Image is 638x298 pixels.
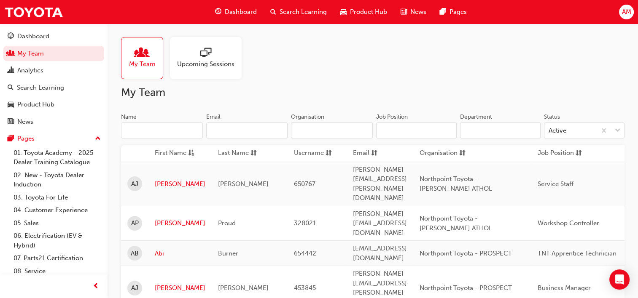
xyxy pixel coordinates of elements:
a: Dashboard [3,29,104,44]
button: Organisationsorting-icon [420,148,466,159]
button: Pages [3,131,104,146]
span: news-icon [8,118,14,126]
span: Dashboard [225,7,257,17]
a: news-iconNews [394,3,433,21]
span: Burner [218,250,238,257]
a: 08. Service [10,265,104,278]
span: AM [622,7,631,17]
a: [PERSON_NAME] [155,218,205,228]
span: My Team [129,59,156,69]
span: Service Staff [538,180,573,188]
span: AJ [131,283,138,293]
span: 650767 [294,180,315,188]
a: 02. New - Toyota Dealer Induction [10,169,104,191]
input: Name [121,122,203,138]
a: News [3,114,104,130]
a: guage-iconDashboard [208,3,264,21]
div: Job Position [376,113,408,121]
span: News [410,7,426,17]
span: prev-icon [93,281,99,292]
a: Upcoming Sessions [170,37,248,79]
div: Organisation [291,113,324,121]
span: Northpoint Toyota - PROSPECT [420,250,512,257]
span: sorting-icon [459,148,466,159]
span: Upcoming Sessions [177,59,234,69]
span: sorting-icon [576,148,582,159]
img: Trak [4,3,63,21]
a: My Team [121,37,170,79]
span: Pages [450,7,467,17]
span: TNT Apprentice Technician [538,250,616,257]
a: 06. Electrification (EV & Hybrid) [10,229,104,252]
div: Status [544,113,560,121]
div: Department [460,113,492,121]
span: sorting-icon [371,148,377,159]
span: [PERSON_NAME][EMAIL_ADDRESS][PERSON_NAME][DOMAIN_NAME] [353,166,407,202]
span: [PERSON_NAME][EMAIL_ADDRESS][DOMAIN_NAME] [353,210,407,237]
button: DashboardMy TeamAnalyticsSearch LearningProduct HubNews [3,27,104,131]
span: 453845 [294,284,316,292]
h2: My Team [121,86,625,99]
a: 07. Parts21 Certification [10,252,104,265]
span: Organisation [420,148,458,159]
span: [PERSON_NAME] [218,284,269,292]
a: 01. Toyota Academy - 2025 Dealer Training Catalogue [10,146,104,169]
a: [PERSON_NAME] [155,179,205,189]
span: Northpoint Toyota - [PERSON_NAME] ATHOL [420,175,492,192]
span: Business Manager [538,284,591,292]
span: people-icon [137,48,148,59]
span: Workshop Controller [538,219,599,227]
span: Search Learning [280,7,327,17]
a: My Team [3,46,104,61]
div: Email [206,113,221,121]
span: 328021 [294,219,316,227]
span: Northpoint Toyota - PROSPECT [420,284,512,292]
span: asc-icon [188,148,194,159]
span: up-icon [95,133,101,144]
span: First Name [155,148,186,159]
span: Username [294,148,324,159]
div: News [17,117,33,127]
span: Email [353,148,369,159]
input: Organisation [291,122,373,138]
div: Search Learning [17,83,64,93]
div: Product Hub [17,100,54,109]
span: Proud [218,219,236,227]
span: down-icon [615,125,621,136]
div: Name [121,113,137,121]
a: search-iconSearch Learning [264,3,334,21]
span: car-icon [340,7,347,17]
button: Last Namesorting-icon [218,148,264,159]
button: Job Positionsorting-icon [538,148,584,159]
span: chart-icon [8,67,14,74]
button: First Nameasc-icon [155,148,201,159]
a: Abi [155,249,205,258]
span: Last Name [218,148,249,159]
span: AJ [131,179,138,189]
span: guage-icon [8,33,14,40]
a: Product Hub [3,97,104,112]
div: Open Intercom Messenger [609,269,630,290]
a: 04. Customer Experience [10,204,104,217]
span: sessionType_ONLINE_URL-icon [200,48,211,59]
input: Email [206,122,288,138]
div: Pages [17,134,35,144]
input: Job Position [376,122,457,138]
span: news-icon [401,7,407,17]
a: pages-iconPages [433,3,474,21]
a: Analytics [3,63,104,78]
div: Dashboard [17,32,49,41]
span: sorting-icon [250,148,257,159]
span: search-icon [270,7,276,17]
span: [EMAIL_ADDRESS][DOMAIN_NAME] [353,245,407,262]
button: AM [619,5,634,19]
button: Usernamesorting-icon [294,148,340,159]
a: [PERSON_NAME] [155,283,205,293]
span: search-icon [8,84,13,92]
span: Job Position [538,148,574,159]
span: sorting-icon [326,148,332,159]
div: Active [549,126,566,136]
span: pages-icon [440,7,446,17]
a: Search Learning [3,80,104,96]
